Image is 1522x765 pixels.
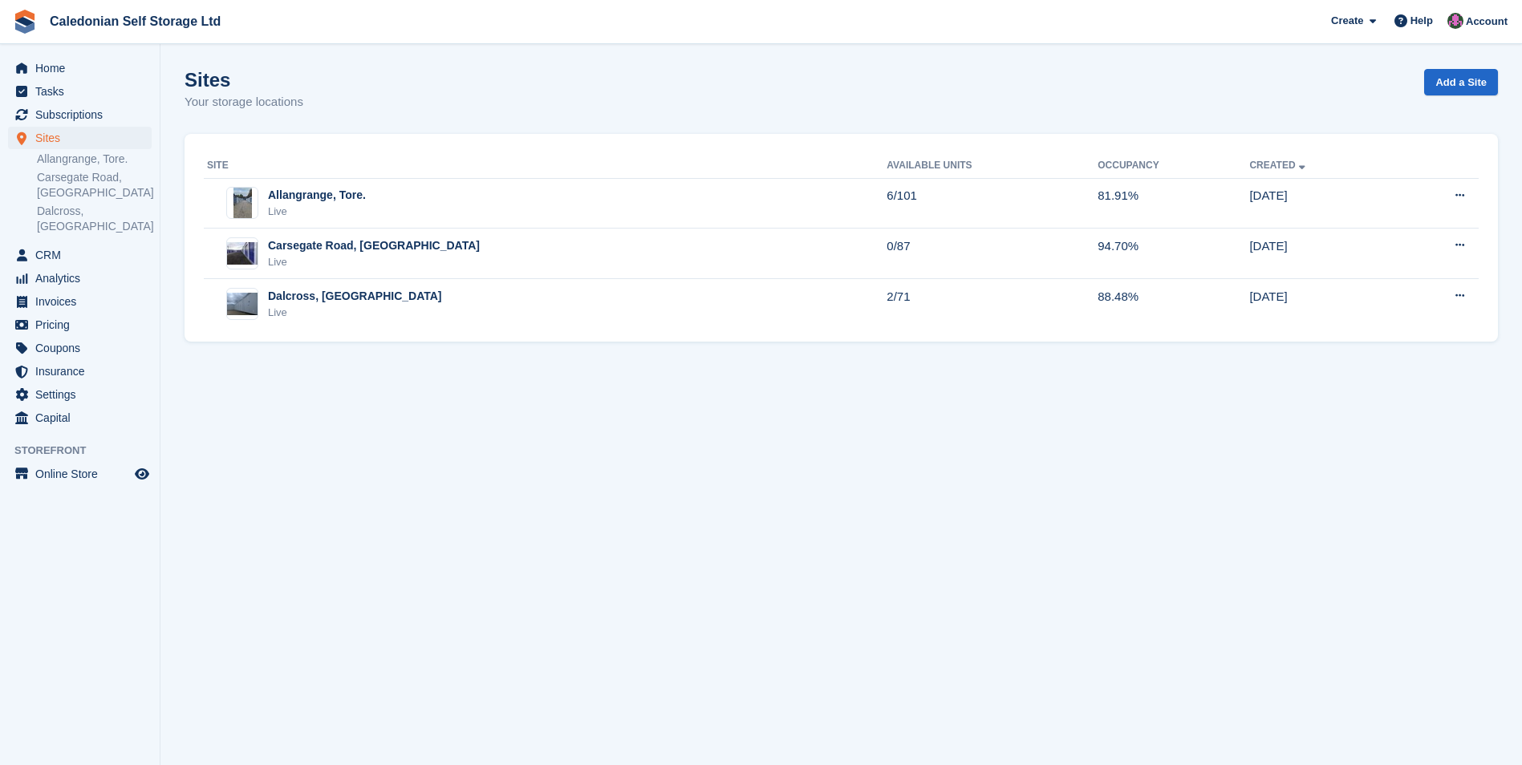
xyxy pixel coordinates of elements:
td: 2/71 [887,279,1098,329]
a: Allangrange, Tore. [37,152,152,167]
th: Occupancy [1098,153,1249,179]
img: stora-icon-8386f47178a22dfd0bd8f6a31ec36ba5ce8667c1dd55bd0f319d3a0aa187defe.svg [13,10,37,34]
img: Image of Dalcross, Inverness site [227,293,258,316]
a: menu [8,103,152,126]
td: 81.91% [1098,178,1249,229]
a: menu [8,290,152,313]
span: Settings [35,383,132,406]
div: Carsegate Road, [GEOGRAPHIC_DATA] [268,237,480,254]
img: Image of Carsegate Road, Inverness site [227,242,258,265]
a: menu [8,337,152,359]
td: [DATE] [1249,279,1394,329]
a: menu [8,267,152,289]
td: [DATE] [1249,229,1394,279]
span: Analytics [35,267,132,289]
span: Invoices [35,290,132,313]
a: Carsegate Road, [GEOGRAPHIC_DATA] [37,170,152,200]
th: Site [204,153,887,179]
div: Live [268,305,442,321]
a: menu [8,80,152,103]
a: menu [8,463,152,485]
span: Tasks [35,80,132,103]
a: Created [1249,160,1308,171]
td: 6/101 [887,178,1098,229]
div: Dalcross, [GEOGRAPHIC_DATA] [268,288,442,305]
td: 0/87 [887,229,1098,279]
a: Preview store [132,464,152,484]
span: Subscriptions [35,103,132,126]
img: Lois Holling [1447,13,1463,29]
span: Online Store [35,463,132,485]
a: Dalcross, [GEOGRAPHIC_DATA] [37,204,152,234]
a: Caledonian Self Storage Ltd [43,8,227,34]
td: [DATE] [1249,178,1394,229]
h1: Sites [185,69,303,91]
p: Your storage locations [185,93,303,111]
a: menu [8,57,152,79]
a: menu [8,314,152,336]
a: menu [8,360,152,382]
span: Capital [35,407,132,429]
a: menu [8,407,152,429]
span: Help [1410,13,1433,29]
img: Image of Allangrange, Tore. site [233,187,252,219]
span: Insurance [35,360,132,382]
a: menu [8,383,152,406]
a: menu [8,244,152,266]
a: Add a Site [1424,69,1498,95]
span: Storefront [14,443,160,459]
span: Sites [35,127,132,149]
span: Create [1331,13,1363,29]
div: Live [268,204,366,220]
span: CRM [35,244,132,266]
a: menu [8,127,152,149]
span: Account [1466,14,1508,30]
span: Coupons [35,337,132,359]
div: Allangrange, Tore. [268,187,366,204]
span: Pricing [35,314,132,336]
th: Available Units [887,153,1098,179]
td: 88.48% [1098,279,1249,329]
td: 94.70% [1098,229,1249,279]
span: Home [35,57,132,79]
div: Live [268,254,480,270]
